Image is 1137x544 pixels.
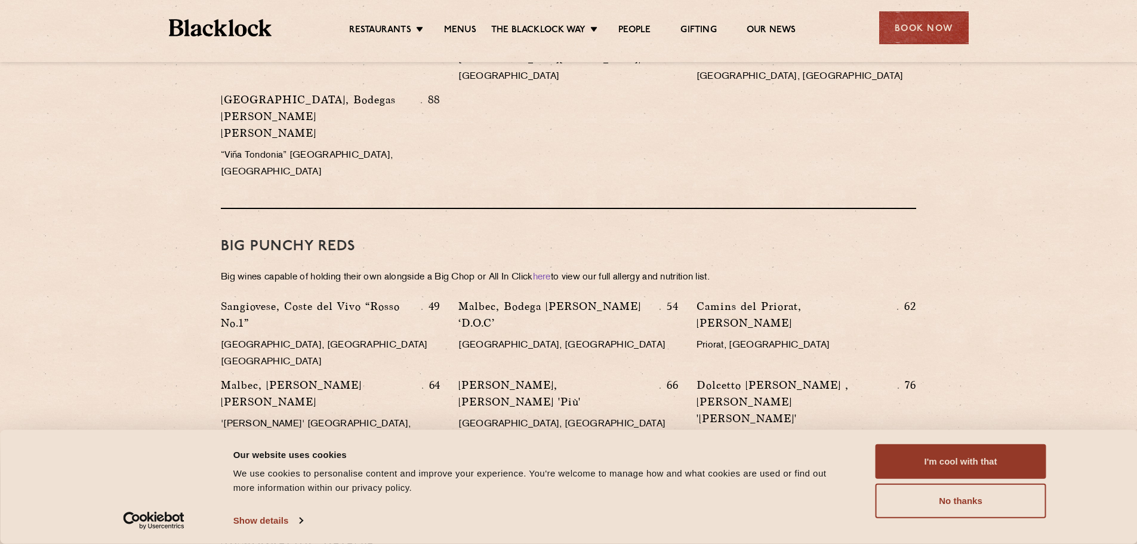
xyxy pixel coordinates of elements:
[221,377,422,410] p: Malbec, [PERSON_NAME] [PERSON_NAME]
[876,484,1046,518] button: No thanks
[898,299,916,314] p: 62
[444,24,476,38] a: Menus
[349,24,411,38] a: Restaurants
[697,69,916,85] p: [GEOGRAPHIC_DATA], [GEOGRAPHIC_DATA]
[458,337,678,354] p: [GEOGRAPHIC_DATA], [GEOGRAPHIC_DATA]
[221,147,440,181] p: “Viña Tondonia” [GEOGRAPHIC_DATA], [GEOGRAPHIC_DATA]
[233,466,849,495] div: We use cookies to personalise content and improve your experience. You're welcome to manage how a...
[221,91,421,142] p: [GEOGRAPHIC_DATA], Bodegas [PERSON_NAME] [PERSON_NAME]
[458,377,660,410] p: [PERSON_NAME], [PERSON_NAME] 'Più'
[697,337,916,354] p: Priorat, [GEOGRAPHIC_DATA]
[899,377,916,393] p: 76
[422,92,441,107] p: 88
[101,512,206,530] a: Usercentrics Cookiebot - opens in a new window
[169,19,272,36] img: BL_Textured_Logo-footer-cropped.svg
[221,337,440,371] p: [GEOGRAPHIC_DATA], [GEOGRAPHIC_DATA] [GEOGRAPHIC_DATA]
[680,24,716,38] a: Gifting
[423,299,441,314] p: 49
[221,269,916,286] p: Big wines capable of holding their own alongside a Big Chop or All In Click to view our full alle...
[697,298,898,331] p: Camins del Priorat, [PERSON_NAME]
[458,298,660,331] p: Malbec, Bodega [PERSON_NAME] ‘D.O.C’
[876,444,1046,479] button: I'm cool with that
[458,52,678,85] p: [GEOGRAPHIC_DATA][PERSON_NAME], [GEOGRAPHIC_DATA]
[233,447,849,462] div: Our website uses cookies
[221,239,916,254] h3: BIG PUNCHY REDS
[491,24,586,38] a: The Blacklock Way
[697,377,898,427] p: Dolcetto [PERSON_NAME] , [PERSON_NAME] '[PERSON_NAME]'
[661,377,679,393] p: 66
[533,273,551,282] a: here
[618,24,651,38] a: People
[233,512,303,530] a: Show details
[879,11,969,44] div: Book Now
[423,377,441,393] p: 64
[747,24,796,38] a: Our News
[458,416,678,433] p: [GEOGRAPHIC_DATA], [GEOGRAPHIC_DATA]
[221,416,440,450] p: '[PERSON_NAME]' [GEOGRAPHIC_DATA], [GEOGRAPHIC_DATA]
[221,298,421,331] p: Sangiovese, Coste del Vivo “Rosso No.1”
[661,299,679,314] p: 54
